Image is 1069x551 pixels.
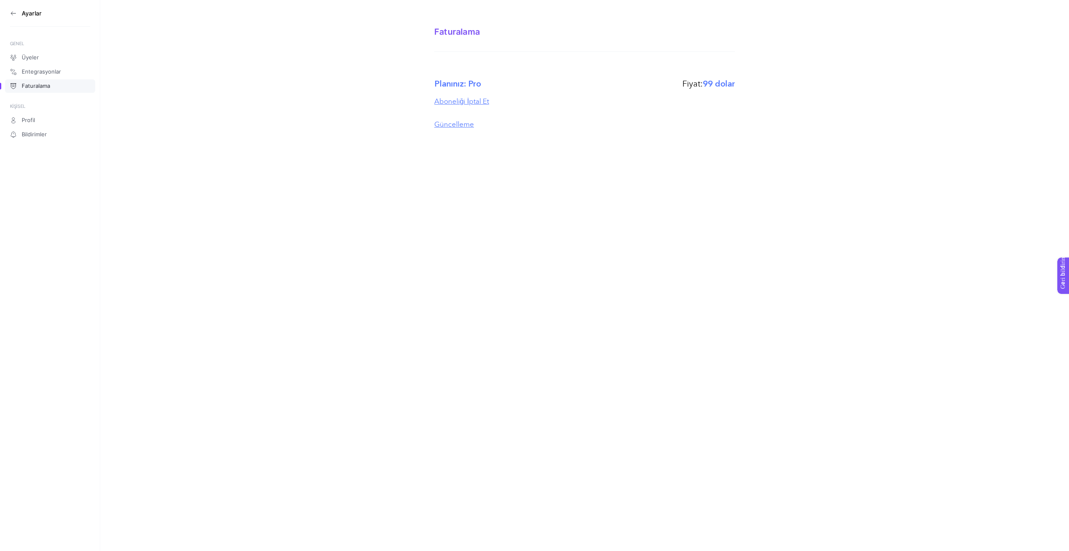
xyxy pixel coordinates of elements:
a: Üyeler [5,51,95,64]
a: Entegrasyonlar [5,65,95,79]
font: Fiyat: [682,80,703,88]
font: Güncelleme [434,121,474,128]
font: Faturalama [22,82,50,89]
font: Geri bildirim [5,2,38,9]
a: Bildirimler [5,128,95,141]
font: Profil [22,117,35,123]
font: Üyeler [22,54,39,61]
button: Aboneliği İptal Et [434,97,489,106]
font: Aboneliği İptal Et [434,98,489,105]
font: Bildirimler [22,131,47,138]
a: Faturalama [5,79,95,93]
font: Faturalama [434,27,480,37]
a: Profil [5,114,95,127]
font: Ayarlar [22,10,41,17]
font: Planınız: Pro [434,78,481,89]
font: GENEL [10,41,25,46]
button: Güncelleme [434,119,474,130]
font: Entegrasyonlar [22,68,61,75]
font: KİŞİSEL [10,103,25,109]
font: 99 dolar [703,78,735,89]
